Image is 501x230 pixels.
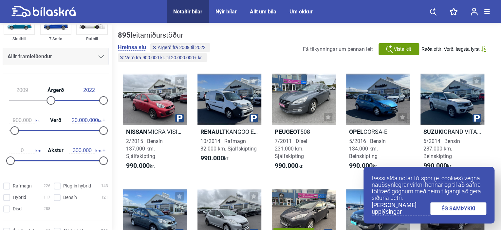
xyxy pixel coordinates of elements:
h2: KANGOO EXPRESS ZE [197,128,261,135]
b: 990.000 [349,162,373,169]
h2: 508 [272,128,336,135]
a: OpelCORSA-E5/2016 · Bensín134.000 km. Beinskipting990.000kr. [346,74,410,176]
a: SuzukiGRAND VITARA6/2014 · Bensín287.000 km. Beinskipting990.000kr. [420,74,484,176]
b: 990.000 [200,154,224,162]
div: Skutbíll [4,35,35,43]
span: Árgerð [46,88,65,93]
span: Akstur [46,148,65,153]
div: leitarniðurstöður [118,31,302,40]
span: kr. [200,154,229,162]
button: Raða eftir: Verð, lægsta fyrst [421,46,486,52]
img: parking.png [250,114,258,122]
span: kr. [275,162,304,170]
span: Árgerð frá 2009 til 2022 [158,45,205,50]
h2: GRAND VITARA [420,128,484,135]
b: Peugeot [275,128,300,135]
b: Opel [349,128,363,135]
div: Rafbíll [76,35,108,43]
a: NissanMICRA VISIA SJÁLFSK2/2015 · Bensín137.000 km. Sjálfskipting990.000kr. [123,74,187,176]
span: Allir framleiðendur [8,52,52,61]
a: Peugeot5087/2011 · Dísel231.000 km. Sjálfskipting990.000kr. [272,74,336,176]
img: parking.png [175,114,184,122]
a: [PERSON_NAME] upplýsingar [372,202,430,215]
img: parking.png [473,114,481,122]
b: 990.000 [275,162,298,169]
span: km. [9,148,42,153]
span: 10/2014 · Rafmagn 82.000 km. Sjálfskipting [200,138,257,152]
button: Verð frá 900.000 kr. til 20.000.000+ kr. [118,53,207,62]
b: 895 [118,31,131,39]
img: user-login.svg [471,8,478,16]
span: Raða eftir: Verð, lægsta fyrst [421,46,479,52]
h2: CORSA-E [346,128,410,135]
span: Rafmagn [13,183,32,189]
span: kr. [9,117,40,123]
span: kr. [423,162,452,170]
span: Dísel [13,205,22,212]
b: Suzuki [423,128,444,135]
b: Renault [200,128,226,135]
button: Hreinsa síu [118,44,146,51]
span: Plug-in hybrid [63,183,91,189]
span: km. [69,148,102,153]
span: 121 [101,194,108,201]
span: kr. [72,117,102,123]
span: Verð frá 900.000 kr. til 20.000.000+ kr. [125,55,203,60]
span: 2/2015 · Bensín 137.000 km. Sjálfskipting [126,138,163,159]
span: 288 [44,205,50,212]
b: Nissan [126,128,147,135]
span: kr. [349,162,378,170]
a: Um okkur [289,9,313,15]
span: 226 [44,183,50,189]
a: Nýir bílar [215,9,237,15]
a: ÉG SAMÞYKKI [430,202,487,215]
span: kr. [126,162,155,170]
span: 7/2011 · Dísel 231.000 km. Sjálfskipting [275,138,307,159]
b: 990.000 [126,162,150,169]
span: Vista leit [394,46,411,53]
span: 5/2016 · Bensín 134.000 km. Beinskipting [349,138,386,159]
h2: MICRA VISIA SJÁLFSK [123,128,187,135]
span: 6/2014 · Bensín 287.000 km. Beinskipting [423,138,460,159]
a: Notaðir bílar [173,9,202,15]
span: 117 [44,194,50,201]
div: 7 Sæta [40,35,71,43]
a: RenaultKANGOO EXPRESS ZE10/2014 · Rafmagn82.000 km. Sjálfskipting990.000kr. [197,74,261,176]
p: Þessi síða notar fótspor (e. cookies) vegna nauðsynlegrar virkni hennar og til að safna tölfræðig... [372,175,486,201]
span: Fá tilkynningar um þennan leit [303,46,373,52]
a: Allt um bíla [250,9,276,15]
span: Bensín [63,194,77,201]
span: 143 [101,183,108,189]
button: Árgerð frá 2009 til 2022 [150,43,210,52]
span: Verð [48,118,63,123]
span: Hybrid [13,194,26,201]
b: 990.000 [423,162,447,169]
